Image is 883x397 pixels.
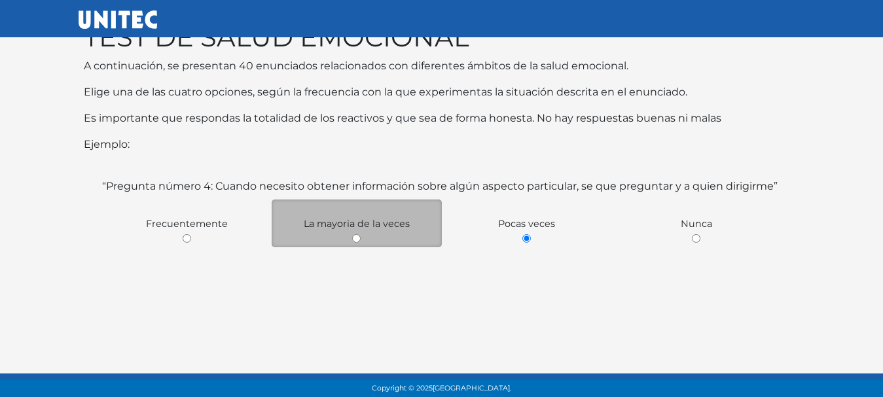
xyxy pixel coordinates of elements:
span: [GEOGRAPHIC_DATA]. [433,384,511,392]
span: La mayoria de la veces [304,218,410,230]
img: UNITEC [79,10,157,29]
span: Frecuentemente [146,218,228,230]
label: “Pregunta número 4: Cuando necesito obtener información sobre algún aspecto particular, se que pr... [102,179,778,194]
p: A continuación, se presentan 40 enunciados relacionados con diferentes ámbitos de la salud emocio... [84,58,800,74]
span: Nunca [681,218,712,230]
p: Ejemplo: [84,137,800,152]
p: Es importante que respondas la totalidad de los reactivos y que sea de forma honesta. No hay resp... [84,111,800,126]
p: Elige una de las cuatro opciones, según la frecuencia con la que experimentas la situación descri... [84,84,800,100]
span: Pocas veces [498,218,555,230]
h1: TEST DE SALUD EMOCIONAL [84,22,800,53]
